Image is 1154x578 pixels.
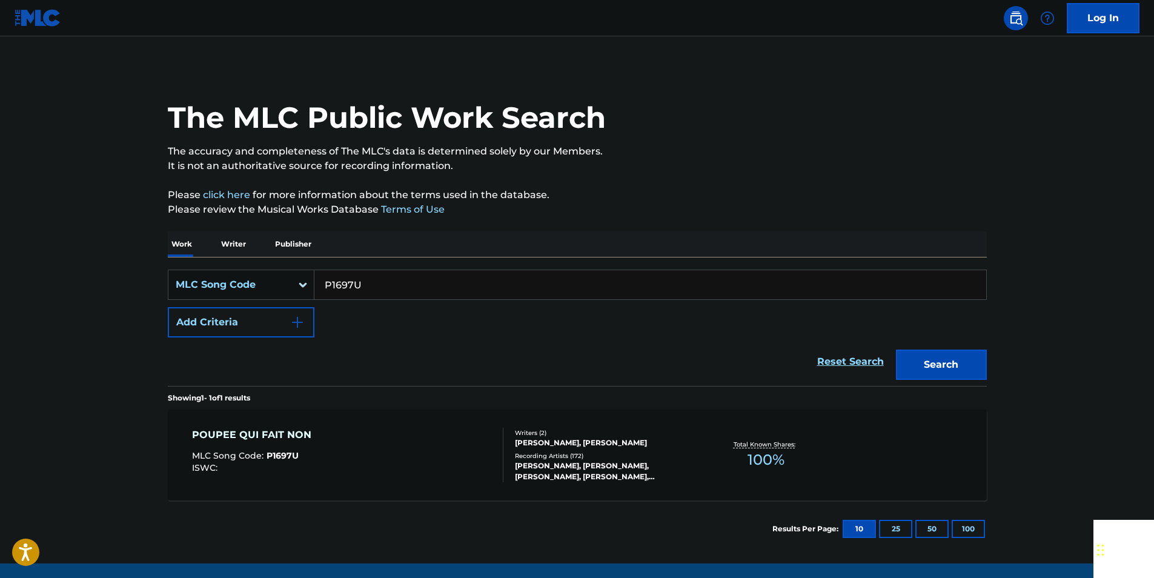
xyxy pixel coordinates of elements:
[734,440,798,449] p: Total Known Shares:
[879,520,912,538] button: 25
[15,9,61,27] img: MLC Logo
[168,188,987,202] p: Please for more information about the terms used in the database.
[772,523,841,534] p: Results Per Page:
[168,410,987,500] a: POUPEE QUI FAIT NONMLC Song Code:P1697UISWC:Writers (2)[PERSON_NAME], [PERSON_NAME]Recording Arti...
[515,428,698,437] div: Writers ( 2 )
[267,450,299,461] span: P1697U
[1035,6,1059,30] div: Help
[515,460,698,482] div: [PERSON_NAME], [PERSON_NAME], [PERSON_NAME], [PERSON_NAME], [PERSON_NAME]
[176,277,285,292] div: MLC Song Code
[168,159,987,173] p: It is not an authoritative source for recording information.
[843,520,876,538] button: 10
[896,350,987,380] button: Search
[515,451,698,460] div: Recording Artists ( 172 )
[168,393,250,404] p: Showing 1 - 1 of 1 results
[168,99,606,136] h1: The MLC Public Work Search
[192,450,267,461] span: MLC Song Code :
[1009,11,1023,25] img: search
[515,437,698,448] div: [PERSON_NAME], [PERSON_NAME]
[1093,520,1154,578] iframe: Chat Widget
[271,231,315,257] p: Publisher
[168,144,987,159] p: The accuracy and completeness of The MLC's data is determined solely by our Members.
[915,520,949,538] button: 50
[192,428,317,442] div: POUPEE QUI FAIT NON
[168,231,196,257] p: Work
[1004,6,1028,30] a: Public Search
[168,307,314,337] button: Add Criteria
[1040,11,1055,25] img: help
[168,270,987,386] form: Search Form
[290,315,305,330] img: 9d2ae6d4665cec9f34b9.svg
[217,231,250,257] p: Writer
[168,202,987,217] p: Please review the Musical Works Database
[379,204,445,215] a: Terms of Use
[1097,532,1104,568] div: Drag
[811,348,890,375] a: Reset Search
[1067,3,1139,33] a: Log In
[748,449,784,471] span: 100 %
[203,189,250,201] a: click here
[952,520,985,538] button: 100
[192,462,221,473] span: ISWC :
